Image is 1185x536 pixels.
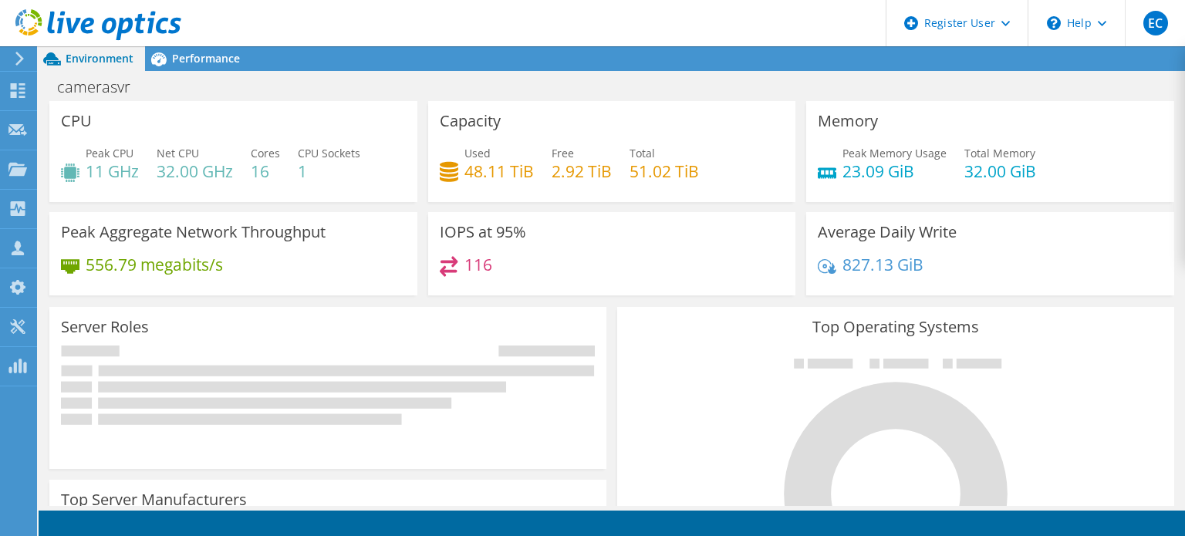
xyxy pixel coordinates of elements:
h3: Average Daily Write [818,224,957,241]
h4: 1 [298,163,360,180]
span: Total Memory [964,146,1035,160]
span: Total [630,146,655,160]
h3: Peak Aggregate Network Throughput [61,224,326,241]
span: Performance [172,51,240,66]
h4: 16 [251,163,280,180]
span: Used [464,146,491,160]
h4: 23.09 GiB [842,163,947,180]
span: Peak CPU [86,146,133,160]
h3: CPU [61,113,92,130]
h3: Server Roles [61,319,149,335]
h3: IOPS at 95% [440,224,526,241]
h4: 556.79 megabits/s [86,256,223,273]
span: CPU Sockets [298,146,360,160]
span: Environment [66,51,133,66]
h4: 32.00 GiB [964,163,1036,180]
h4: 48.11 TiB [464,163,534,180]
span: Free [552,146,574,160]
span: Peak Memory Usage [842,146,947,160]
h4: 32.00 GHz [157,163,233,180]
h4: 827.13 GiB [842,256,923,273]
h3: Top Server Manufacturers [61,491,247,508]
h4: 51.02 TiB [630,163,699,180]
h4: 11 GHz [86,163,139,180]
h3: Top Operating Systems [629,319,1163,335]
h3: Memory [818,113,878,130]
span: Cores [251,146,280,160]
h1: camerasvr [50,79,154,96]
span: Net CPU [157,146,199,160]
h4: 116 [464,256,492,273]
h3: Capacity [440,113,501,130]
h4: 2.92 TiB [552,163,612,180]
svg: \n [1047,16,1061,30]
span: EC [1143,11,1168,35]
